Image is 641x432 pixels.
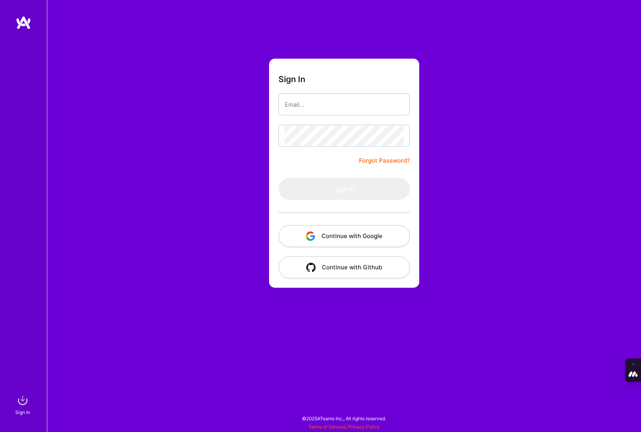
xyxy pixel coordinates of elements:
img: icon [306,263,316,272]
img: icon [306,231,315,241]
img: sign in [15,393,31,408]
a: sign inSign In [16,393,31,416]
button: Sign In [278,178,410,200]
input: Email... [285,95,404,115]
a: Privacy Policy [348,424,380,430]
div: Sign In [15,408,30,416]
a: Terms of Service [309,424,345,430]
button: Continue with Google [278,225,410,247]
span: | [309,424,380,430]
img: logo [16,16,31,30]
button: Continue with Github [278,256,410,278]
h3: Sign In [278,74,305,84]
div: © 2025 ATeams Inc., All rights reserved. [47,409,641,428]
a: Forgot Password? [359,156,410,165]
